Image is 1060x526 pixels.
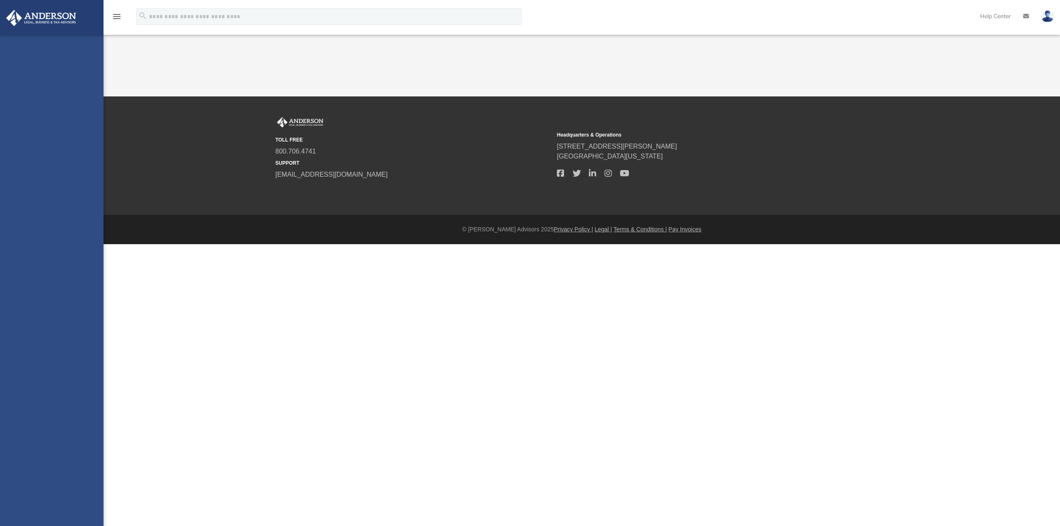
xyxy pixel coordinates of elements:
[275,136,551,144] small: TOLL FREE
[614,226,667,233] a: Terms & Conditions |
[275,159,551,167] small: SUPPORT
[275,117,325,128] img: Anderson Advisors Platinum Portal
[668,226,701,233] a: Pay Invoices
[554,226,593,233] a: Privacy Policy |
[4,10,79,26] img: Anderson Advisors Platinum Portal
[557,131,833,139] small: Headquarters & Operations
[112,16,122,22] a: menu
[104,225,1060,234] div: © [PERSON_NAME] Advisors 2025
[595,226,612,233] a: Legal |
[138,11,147,20] i: search
[557,143,677,150] a: [STREET_ADDRESS][PERSON_NAME]
[275,148,316,155] a: 800.706.4741
[557,153,663,160] a: [GEOGRAPHIC_DATA][US_STATE]
[275,171,388,178] a: [EMAIL_ADDRESS][DOMAIN_NAME]
[112,12,122,22] i: menu
[1041,10,1054,22] img: User Pic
